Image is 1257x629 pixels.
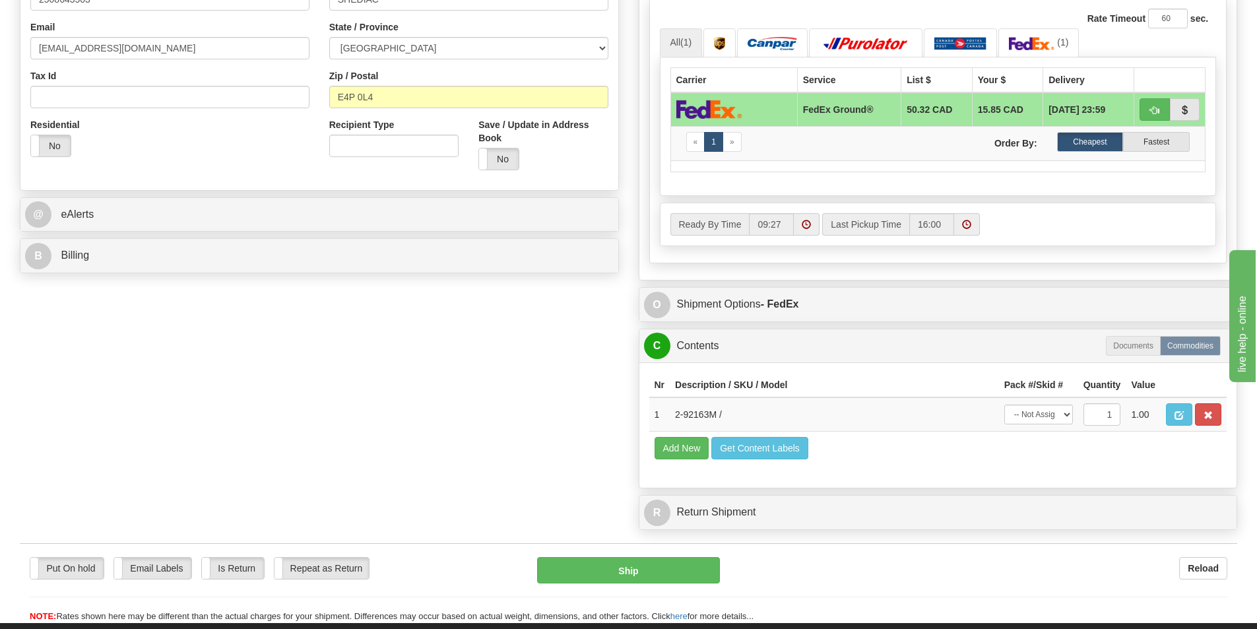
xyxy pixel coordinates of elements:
th: Your $ [972,67,1043,92]
label: Ready By Time [670,213,750,236]
button: Ship [537,557,720,583]
span: O [644,292,670,318]
th: Pack #/Skid # [999,373,1078,397]
label: Zip / Postal [329,69,379,83]
span: C [644,333,670,359]
a: 1 [704,132,723,152]
label: Is Return [202,558,264,579]
div: live help - online [10,8,122,24]
th: Quantity [1078,373,1126,397]
label: Fastest [1123,132,1190,152]
button: Get Content Labels [711,437,808,459]
img: Purolator [820,37,912,50]
span: eAlerts [61,209,94,220]
span: NOTE: [30,611,56,621]
td: 50.32 CAD [901,92,973,127]
td: 1 [649,397,670,432]
th: Delivery [1043,67,1134,92]
label: Residential [30,118,80,131]
th: Nr [649,373,670,397]
label: Email Labels [114,558,191,579]
a: Previous [686,132,705,152]
th: Carrier [670,67,797,92]
label: No [479,149,519,170]
label: sec. [1190,12,1208,25]
th: Description / SKU / Model [670,373,999,397]
div: Rates shown here may be different than the actual charges for your shipment. Differences may occu... [20,611,1237,623]
button: Add New [655,437,709,459]
a: B Billing [25,242,614,269]
img: FedEx Express® [1009,37,1055,50]
span: @ [25,201,51,228]
a: CContents [644,333,1233,360]
button: Reload [1179,557,1227,579]
label: No [31,135,71,156]
th: List $ [901,67,973,92]
img: Canada Post [934,37,986,50]
b: Reload [1188,563,1219,574]
label: Documents [1106,336,1161,356]
iframe: chat widget [1227,247,1256,381]
span: Billing [61,249,89,261]
span: R [644,500,670,526]
td: 15.85 CAD [972,92,1043,127]
a: All [660,28,703,56]
a: Next [723,132,742,152]
th: Service [797,67,901,92]
span: (1) [680,37,692,48]
td: 1.00 [1126,397,1161,432]
img: FedEx Express® [676,100,742,119]
label: Put On hold [30,558,104,579]
label: Last Pickup Time [822,213,909,236]
img: Canpar [748,37,797,50]
label: Order By: [938,132,1047,150]
span: B [25,243,51,269]
label: Cheapest [1057,132,1124,152]
span: « [693,137,698,147]
td: 2-92163M / [670,397,999,432]
a: OShipment Options- FedEx [644,291,1233,318]
span: [DATE] 23:59 [1048,103,1105,116]
th: Value [1126,373,1161,397]
label: Tax Id [30,69,56,83]
span: » [730,137,734,147]
a: RReturn Shipment [644,499,1233,526]
label: Email [30,20,55,34]
a: @ eAlerts [25,201,614,228]
a: here [670,611,688,621]
td: FedEx Ground® [797,92,901,127]
label: Rate Timeout [1087,12,1145,25]
span: (1) [1057,37,1068,48]
img: UPS [714,37,725,50]
label: Save / Update in Address Book [478,118,608,145]
label: Commodities [1160,336,1221,356]
label: Recipient Type [329,118,395,131]
strong: - FedEx [761,298,799,310]
label: State / Province [329,20,399,34]
label: Repeat as Return [274,558,369,579]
